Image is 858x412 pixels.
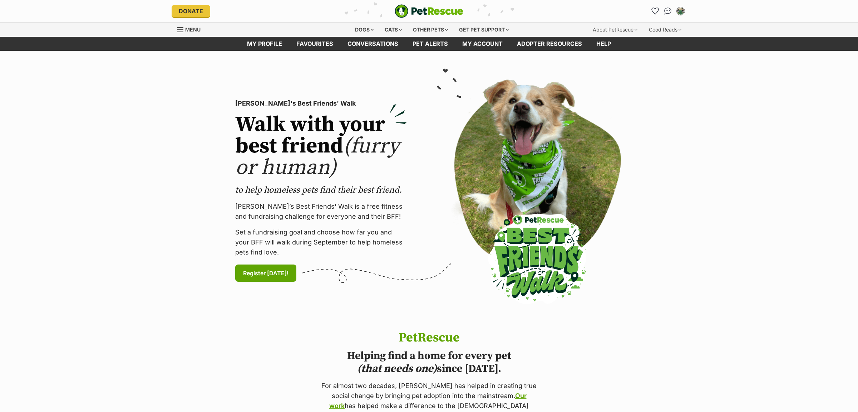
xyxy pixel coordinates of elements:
[357,362,437,375] i: (that needs one)
[240,37,289,51] a: My profile
[649,5,661,17] a: Favourites
[235,98,407,108] p: [PERSON_NAME]'s Best Friends' Walk
[380,23,407,37] div: Cats
[185,26,201,33] span: Menu
[289,37,340,51] a: Favourites
[177,23,206,35] a: Menu
[319,331,539,345] h1: PetRescue
[510,37,589,51] a: Adopter resources
[319,349,539,375] h2: Helping find a home for every pet since [DATE].
[235,265,296,282] a: Register [DATE]!
[664,8,672,15] img: chat-41dd97257d64d25036548639549fe6c8038ab92f7586957e7f3b1b290dea8141.svg
[350,23,379,37] div: Dogs
[405,37,455,51] a: Pet alerts
[455,37,510,51] a: My account
[675,5,686,17] button: My account
[235,184,407,196] p: to help homeless pets find their best friend.
[677,8,684,15] img: Lauren Bordonaro profile pic
[454,23,514,37] div: Get pet support
[395,4,463,18] img: logo-e224e6f780fb5917bec1dbf3a21bbac754714ae5b6737aabdf751b685950b380.svg
[662,5,674,17] a: Conversations
[235,133,399,181] span: (furry or human)
[589,37,618,51] a: Help
[235,114,407,179] h2: Walk with your best friend
[408,23,453,37] div: Other pets
[588,23,642,37] div: About PetRescue
[235,202,407,222] p: [PERSON_NAME]’s Best Friends' Walk is a free fitness and fundraising challenge for everyone and t...
[235,227,407,257] p: Set a fundraising goal and choose how far you and your BFF will walk during September to help hom...
[649,5,686,17] ul: Account quick links
[395,4,463,18] a: PetRescue
[172,5,210,17] a: Donate
[644,23,686,37] div: Good Reads
[340,37,405,51] a: conversations
[243,269,289,277] span: Register [DATE]!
